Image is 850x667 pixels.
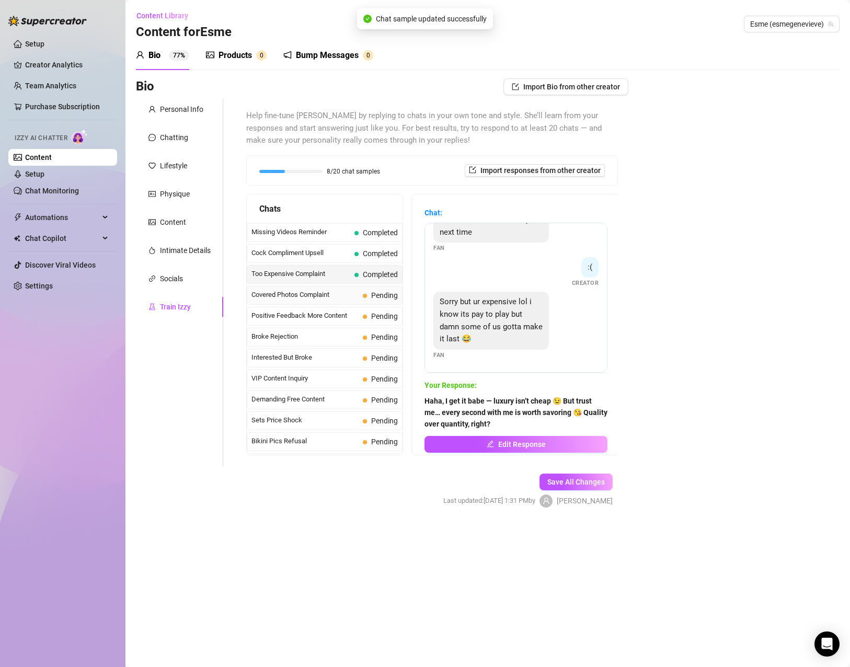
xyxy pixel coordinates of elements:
button: Import Bio from other creator [503,78,628,95]
span: Edit Response [498,440,546,448]
span: Last updated: [DATE] 1:31 PM by [443,496,535,506]
span: Pending [371,333,398,341]
span: Import Bio from other creator [523,83,620,91]
span: user [543,497,550,504]
span: Izzy AI Chatter [15,133,67,143]
span: Too Expensive Complaint [251,269,350,279]
a: Setup [25,40,44,48]
span: Broke Rejection [251,331,359,342]
span: Completed [363,228,398,237]
button: Save All Changes [539,474,613,490]
span: thunderbolt [14,213,22,222]
span: Covered Photos Complaint [251,290,359,300]
span: Pending [371,396,398,404]
span: import [469,166,476,174]
span: Completed [363,270,398,279]
a: Creator Analytics [25,56,109,73]
img: AI Chatter [72,129,88,144]
span: Sets Price Shock [251,415,359,425]
sup: 0 [363,50,373,61]
strong: Your Response: [424,381,477,389]
span: Chat sample updated successfully [376,13,487,25]
span: import [512,83,519,90]
a: Settings [25,282,53,290]
sup: 77% [169,50,189,61]
a: Discover Viral Videos [25,261,96,269]
span: link [148,275,156,282]
sup: 0 [256,50,267,61]
span: Import responses from other creator [480,166,601,175]
button: Import responses from other creator [465,164,605,177]
span: Pending [371,291,398,300]
div: Open Intercom Messenger [814,631,840,657]
span: Content Library [136,11,188,20]
span: Pending [371,438,398,446]
span: Interested But Broke [251,352,359,363]
span: Positive Feedback More Content [251,310,359,321]
button: Edit Response [424,436,607,453]
strong: Chat: [424,209,442,217]
div: Train Izzy [160,301,191,313]
span: Creator [572,279,599,287]
div: Chatting [160,132,188,143]
span: user [148,106,156,113]
span: heart [148,162,156,169]
span: Pending [371,354,398,362]
a: Content [25,153,52,162]
h3: Bio [136,78,154,95]
span: Automations [25,209,99,226]
div: Intimate Details [160,245,211,256]
div: Socials [160,273,183,284]
span: Pending [371,417,398,425]
span: edit [487,440,494,447]
a: Team Analytics [25,82,76,90]
span: team [828,21,834,27]
strong: Haha, I get it babe — luxury isn’t cheap 😉 But trust me… every second with me is worth savoring 😘... [424,397,607,428]
span: Pending [371,375,398,383]
span: message [148,134,156,141]
span: Chats [259,202,281,215]
img: Chat Copilot [14,235,20,242]
span: check-circle [363,15,372,23]
span: 8/20 chat samples [327,168,380,175]
span: Sorry but ur expensive lol i know its pay to play but damn some of us gotta make it last 😂 [440,297,543,343]
a: Setup [25,170,44,178]
span: Fan [433,351,445,360]
span: Bikini Pics Refusal [251,436,359,446]
span: fire [148,247,156,254]
span: idcard [148,190,156,198]
div: Bio [148,49,160,62]
span: picture [148,218,156,226]
span: experiment [148,303,156,310]
span: user [136,51,144,59]
span: Esme (esmegenevieve) [750,16,833,32]
span: I do. But youve already gotten so much from me lol maybe next time [440,203,543,237]
h3: Content for Esme [136,24,232,41]
span: Fan [433,244,445,252]
span: Missing Videos Reminder [251,227,350,237]
div: Bump Messages [296,49,359,62]
span: notification [283,51,292,59]
span: Cock Compliment Upsell [251,248,350,258]
div: Lifestyle [160,160,187,171]
span: [PERSON_NAME] [557,495,613,507]
button: Content Library [136,7,197,24]
div: Content [160,216,186,228]
div: Physique [160,188,190,200]
img: logo-BBDzfeDw.svg [8,16,87,26]
span: Completed [363,249,398,258]
a: Purchase Subscription [25,102,100,111]
span: picture [206,51,214,59]
span: Help fine-tune [PERSON_NAME] by replying to chats in your own tone and style. She’ll learn from y... [246,110,618,147]
a: Chat Monitoring [25,187,79,195]
span: Chat Copilot [25,230,99,247]
span: Save All Changes [547,478,605,486]
div: Personal Info [160,103,203,115]
span: Pending [371,312,398,320]
span: VIP Content Inquiry [251,373,359,384]
span: Demanding Free Content [251,394,359,405]
div: Products [219,49,252,62]
span: :( [588,262,592,272]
